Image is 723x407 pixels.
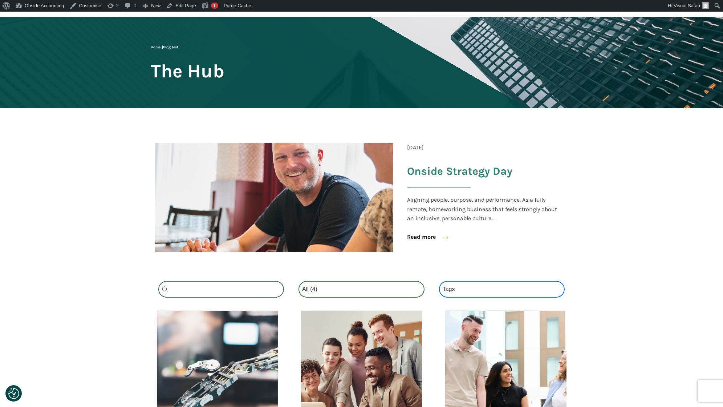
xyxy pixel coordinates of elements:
a: Read more [407,232,436,242]
button: Consent Preferences [8,388,19,399]
span: 1 [213,3,216,8]
span: Visual Safari [674,3,700,8]
span: Aligning people, purpose, and performance. As a fully remote, homeworking business that feels str... [407,195,561,223]
a: Home [151,45,161,49]
span: Onside Strategy Day [407,164,513,178]
span: [DATE] [407,143,424,152]
div: → [432,229,451,246]
span: | [151,45,179,49]
h1: The Hub [151,61,225,81]
img: Revisit consent button [8,388,19,399]
span: blog test [163,45,179,49]
a: Onside Strategy Day [407,165,561,199]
